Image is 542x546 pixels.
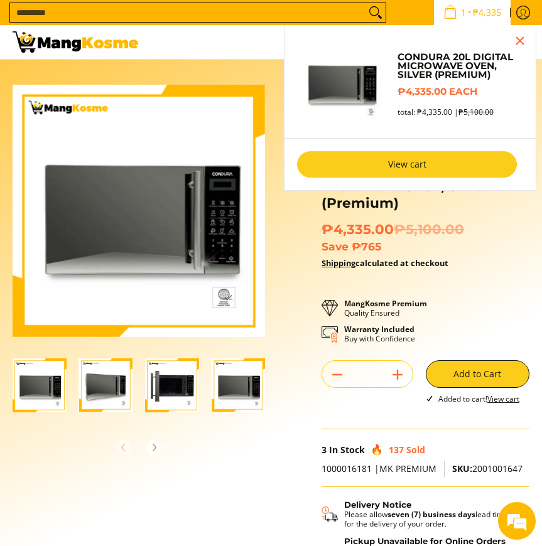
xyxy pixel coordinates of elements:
[322,500,517,529] button: Shipping & Delivery
[329,444,365,456] span: In Stock
[322,221,464,238] span: ₱4,335.00
[389,444,404,456] span: 137
[151,25,529,59] ul: Customer Navigation
[344,324,415,343] p: Buy with Confidence
[458,107,494,117] s: ₱5,100.00
[344,510,517,528] p: Please allow lead time for the delivery of your order.
[487,393,519,404] a: View cart
[426,360,529,388] button: Add to Cart
[284,25,536,191] ul: Sub Menu
[212,358,266,412] img: Condura 20L Digital Microwave Oven, Silver (Premium)-4
[145,358,199,412] img: Condura 20L Digital Microwave Oven, Silver (Premium)-3
[388,509,475,520] strong: seven (7) business days
[322,365,352,385] button: Subtract
[344,500,411,510] strong: Delivery Notice
[13,31,138,53] img: Checkout the 20L Condura Digital Microwave Oven (Premium) l Mang Kosme
[322,257,355,269] a: Shipping
[322,444,327,456] span: 3
[65,70,211,87] div: Chat with us now
[344,299,427,318] p: Quality Ensured
[73,158,173,285] span: We're online!
[398,53,523,79] a: Condura 20L Digital Microwave Oven, Silver (Premium)
[394,221,464,238] del: ₱5,100.00
[398,107,494,117] span: total: ₱4,335.00 |
[322,240,349,253] span: Save
[140,434,168,461] button: Next
[344,324,415,335] strong: Warranty Included
[406,444,425,456] span: Sold
[297,38,385,126] img: 20-liter-digital-microwave-oven-silver-full-front-view-mang-kosme
[438,393,519,404] span: Added to cart!
[13,358,67,412] img: 20-liter-digital-microwave-oven-silver-full-front-view-mang-kosme
[352,240,381,253] span: ₱765
[344,536,506,546] strong: Pickup Unavailable for Online Orders
[452,463,472,474] span: SKU:
[366,3,386,22] button: Search
[79,358,133,412] img: Condura 20L Digital Microwave Oven, Silver (Premium)-2
[322,257,448,269] strong: calculated at checkout
[13,85,265,337] img: 20-liter-digital-microwave-oven-silver-full-front-view-mang-kosme
[297,151,517,178] a: View cart
[452,463,523,474] span: 2001001647
[382,365,413,385] button: Add
[440,6,505,19] span: •
[459,8,468,17] span: 1
[6,343,239,387] textarea: Type your message and hit 'Enter'
[398,85,523,97] h6: ₱4,335.00 each
[206,6,236,36] div: Minimize live chat window
[322,463,436,474] span: 1000016181 |MK PREMIUM
[344,298,427,309] strong: MangKosme Premium
[511,31,529,50] button: Close pop up
[471,8,503,17] span: ₱4,335
[151,25,529,59] nav: Main Menu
